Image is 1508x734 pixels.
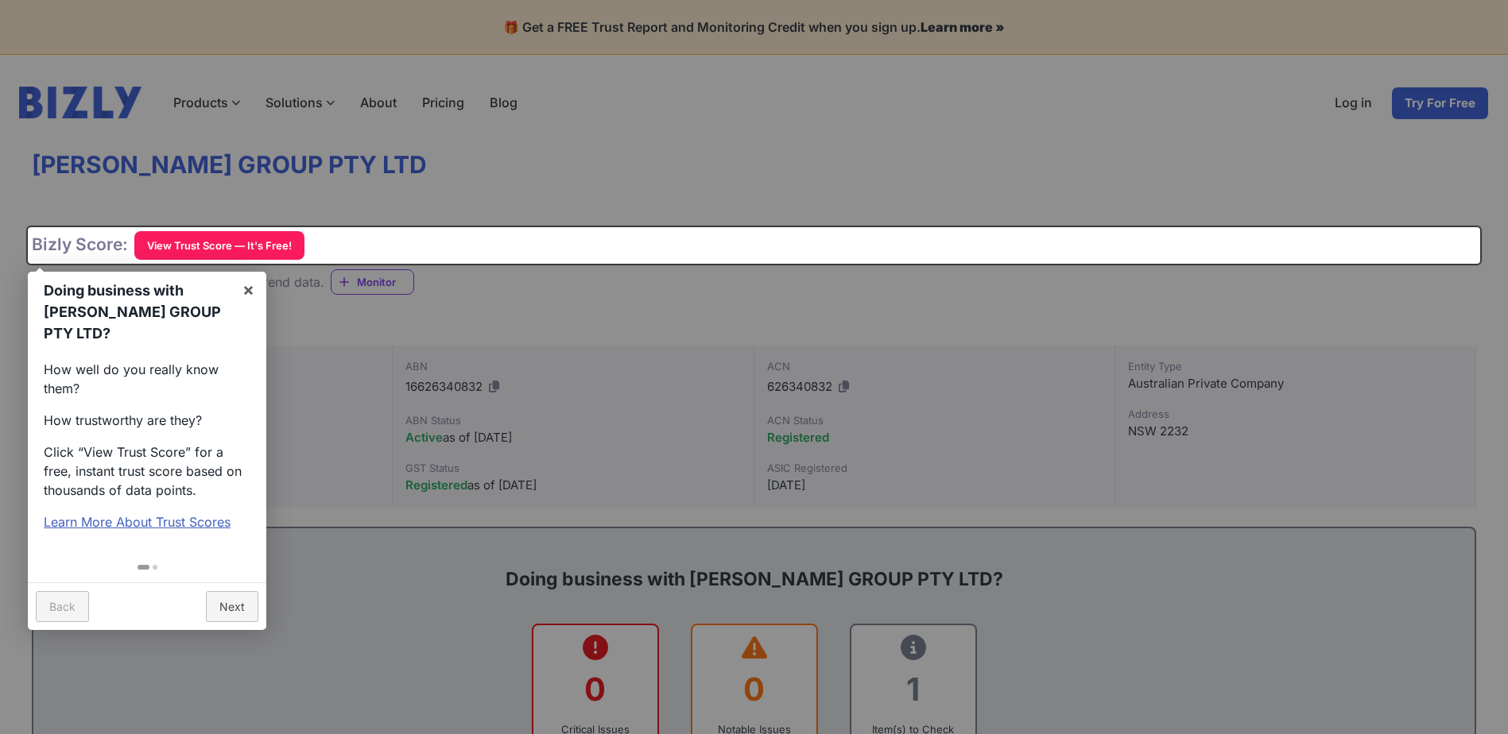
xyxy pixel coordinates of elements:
[44,280,230,344] h1: Doing business with [PERSON_NAME] GROUP PTY LTD?
[44,360,250,398] p: How well do you really know them?
[231,272,266,307] a: ×
[44,411,250,430] p: How trustworthy are they?
[44,442,250,500] p: Click “View Trust Score” for a free, instant trust score based on thousands of data points.
[44,514,231,530] a: Learn More About Trust Scores
[206,591,258,622] a: Next
[36,591,89,622] a: Back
